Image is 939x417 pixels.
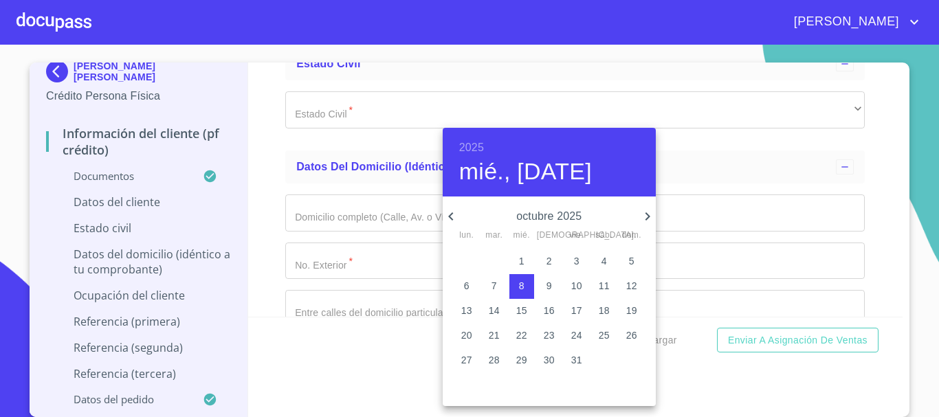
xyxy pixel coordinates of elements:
p: 28 [489,353,500,367]
button: 16 [537,299,562,324]
button: 31 [564,348,589,373]
span: mié. [509,229,534,243]
button: 30 [537,348,562,373]
p: 16 [544,304,555,317]
p: 19 [626,304,637,317]
button: 28 [482,348,507,373]
button: 18 [592,299,617,324]
button: 19 [619,299,644,324]
button: 3 [564,249,589,274]
button: 6 [454,274,479,299]
p: 13 [461,304,472,317]
button: 10 [564,274,589,299]
span: vie. [564,229,589,243]
button: 21 [482,324,507,348]
p: 30 [544,353,555,367]
p: 12 [626,279,637,293]
p: 20 [461,328,472,342]
p: 24 [571,328,582,342]
p: 5 [629,254,634,268]
button: 13 [454,299,479,324]
p: 15 [516,304,527,317]
p: 14 [489,304,500,317]
button: 17 [564,299,589,324]
p: octubre 2025 [459,208,639,225]
p: 10 [571,279,582,293]
p: 11 [599,279,610,293]
p: 9 [546,279,552,293]
span: [DEMOGRAPHIC_DATA]. [537,229,562,243]
button: 27 [454,348,479,373]
button: 29 [509,348,534,373]
p: 22 [516,328,527,342]
button: 25 [592,324,617,348]
button: 9 [537,274,562,299]
button: 11 [592,274,617,299]
p: 25 [599,328,610,342]
p: 2 [546,254,552,268]
p: 17 [571,304,582,317]
button: 4 [592,249,617,274]
span: dom. [619,229,644,243]
p: 3 [574,254,579,268]
span: mar. [482,229,507,243]
p: 4 [601,254,607,268]
p: 23 [544,328,555,342]
button: 12 [619,274,644,299]
p: 6 [464,279,469,293]
button: 22 [509,324,534,348]
p: 21 [489,328,500,342]
button: 15 [509,299,534,324]
button: 26 [619,324,644,348]
button: 8 [509,274,534,299]
p: 31 [571,353,582,367]
button: mié., [DATE] [459,157,592,186]
button: 5 [619,249,644,274]
span: lun. [454,229,479,243]
button: 14 [482,299,507,324]
p: 27 [461,353,472,367]
p: 1 [519,254,524,268]
p: 7 [491,279,497,293]
button: 1 [509,249,534,274]
span: sáb. [592,229,617,243]
button: 24 [564,324,589,348]
p: 8 [519,279,524,293]
button: 20 [454,324,479,348]
button: 2025 [459,138,484,157]
button: 2 [537,249,562,274]
p: 29 [516,353,527,367]
p: 18 [599,304,610,317]
p: 26 [626,328,637,342]
button: 23 [537,324,562,348]
button: 7 [482,274,507,299]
